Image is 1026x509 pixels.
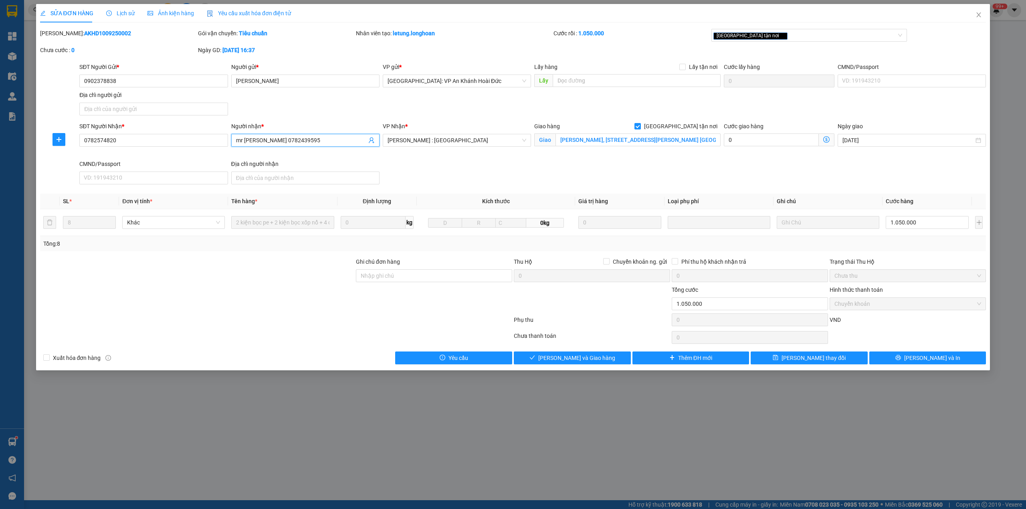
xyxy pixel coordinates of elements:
img: icon [207,10,213,17]
input: Địa chỉ của người nhận [231,172,380,184]
span: Lấy [534,74,553,87]
input: Cước lấy hàng [724,75,834,87]
b: Tiêu chuẩn [239,30,267,36]
span: Tổng cước [672,287,698,293]
label: Hình thức thanh toán [830,287,883,293]
span: exclamation-circle [440,355,445,361]
input: Ghi Chú [777,216,879,229]
div: Gói vận chuyển: [198,29,354,38]
b: [DATE] 16:37 [222,47,255,53]
button: printer[PERSON_NAME] và In [869,351,986,364]
span: info-circle [105,355,111,361]
span: save [773,355,778,361]
input: Dọc đường [553,74,721,87]
input: Ghi chú đơn hàng [356,269,512,282]
div: Trạng thái Thu Hộ [830,257,986,266]
div: Người nhận [231,122,380,131]
span: [GEOGRAPHIC_DATA] tận nơi [713,32,788,40]
span: edit [40,10,46,16]
div: Ngày GD: [198,46,354,55]
span: Chưa thu [834,270,981,282]
span: Xuất hóa đơn hàng [50,353,104,362]
span: user-add [368,137,375,143]
span: Tên hàng [231,198,257,204]
span: Giao [534,133,555,146]
span: Kích thước [482,198,510,204]
span: Phí thu hộ khách nhận trả [678,257,749,266]
b: 0 [71,47,75,53]
label: Cước lấy hàng [724,64,760,70]
span: kg [406,216,414,229]
span: close [976,12,982,18]
span: [GEOGRAPHIC_DATA] tận nơi [641,122,721,131]
button: check[PERSON_NAME] và Giao hàng [514,351,631,364]
div: Tổng: 8 [43,239,396,248]
span: Thêm ĐH mới [678,353,712,362]
b: 1.050.000 [578,30,604,36]
label: Cước giao hàng [724,123,763,129]
div: Chưa thanh toán [513,331,671,345]
span: 0kg [526,218,564,228]
span: Cước hàng [886,198,913,204]
span: Yêu cầu [448,353,468,362]
span: Hà Nội: VP An Khánh Hoài Đức [388,75,526,87]
span: Đơn vị tính [122,198,152,204]
span: check [529,355,535,361]
span: [PERSON_NAME] và Giao hàng [538,353,615,362]
button: save[PERSON_NAME] thay đổi [751,351,868,364]
button: plus [975,216,983,229]
div: VP gửi [383,63,531,71]
input: C [495,218,526,228]
label: Ghi chú đơn hàng [356,259,400,265]
span: Khác [127,216,220,228]
span: Yêu cầu xuất hóa đơn điện tử [207,10,291,16]
div: SĐT Người Nhận [79,122,228,131]
input: Cước giao hàng [724,133,819,146]
span: Chuyển khoản [834,298,981,310]
button: delete [43,216,56,229]
div: Chưa cước : [40,46,196,55]
span: [PERSON_NAME] thay đổi [782,353,846,362]
input: 0 [578,216,661,229]
span: plus [53,136,65,143]
div: SĐT Người Gửi [79,63,228,71]
b: letung.longhoan [393,30,435,36]
span: printer [895,355,901,361]
span: dollar-circle [823,136,830,143]
input: R [462,218,496,228]
div: CMND/Passport [79,160,228,168]
span: VP Nhận [383,123,405,129]
div: Phụ thu [513,315,671,329]
span: Giao hàng [534,123,560,129]
b: AKHD1009250002 [84,30,131,36]
span: Định lượng [363,198,391,204]
button: exclamation-circleYêu cầu [395,351,512,364]
button: plus [53,133,65,146]
span: Giá trị hàng [578,198,608,204]
button: Close [967,4,990,26]
input: Địa chỉ của người gửi [79,103,228,115]
span: close [780,34,784,38]
div: Người gửi [231,63,380,71]
span: Chuyển khoản ng. gửi [610,257,670,266]
span: Thu Hộ [514,259,532,265]
th: Loại phụ phí [664,194,774,209]
input: Ngày giao [842,136,974,145]
div: Địa chỉ người gửi [79,91,228,99]
span: Lấy hàng [534,64,557,70]
span: [PERSON_NAME] và In [904,353,960,362]
input: D [428,218,462,228]
span: VND [830,317,841,323]
span: picture [147,10,153,16]
input: Giao tận nơi [555,133,721,146]
div: Nhân viên tạo: [356,29,552,38]
span: SỬA ĐƠN HÀNG [40,10,93,16]
div: [PERSON_NAME]: [40,29,196,38]
span: plus [669,355,675,361]
div: Địa chỉ người nhận [231,160,380,168]
span: Hồ Chí Minh : Kho Quận 12 [388,134,526,146]
span: Ảnh kiện hàng [147,10,194,16]
span: SL [63,198,69,204]
label: Ngày giao [838,123,863,129]
th: Ghi chú [774,194,883,209]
